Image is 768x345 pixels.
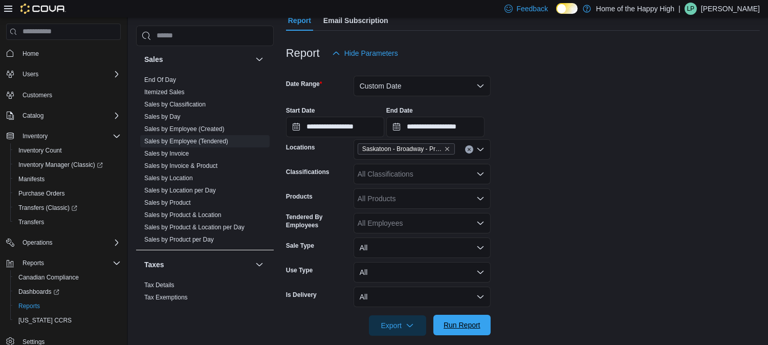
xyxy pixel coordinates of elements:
[701,3,760,15] p: [PERSON_NAME]
[18,204,77,212] span: Transfers (Classic)
[253,258,266,271] button: Taxes
[2,88,125,102] button: Customers
[2,109,125,123] button: Catalog
[18,68,42,80] button: Users
[476,195,485,203] button: Open list of options
[465,145,473,154] button: Clear input
[323,10,388,31] span: Email Subscription
[144,89,185,96] a: Itemized Sales
[14,286,63,298] a: Dashboards
[144,76,176,84] span: End Of Day
[144,235,214,244] span: Sales by Product per Day
[14,187,121,200] span: Purchase Orders
[678,3,681,15] p: |
[286,213,349,229] label: Tendered By Employees
[286,266,313,274] label: Use Type
[18,146,62,155] span: Inventory Count
[14,144,66,157] a: Inventory Count
[23,112,43,120] span: Catalog
[517,4,548,14] span: Feedback
[14,159,121,171] span: Inventory Manager (Classic)
[18,175,45,183] span: Manifests
[358,143,455,155] span: Saskatoon - Broadway - Prairie Records
[18,89,121,101] span: Customers
[144,113,181,121] span: Sales by Day
[18,47,121,60] span: Home
[144,199,191,207] span: Sales by Product
[10,215,125,229] button: Transfers
[144,224,245,231] a: Sales by Product & Location per Day
[18,48,43,60] a: Home
[144,294,188,301] a: Tax Exemptions
[144,293,188,301] span: Tax Exemptions
[10,158,125,172] a: Inventory Manager (Classic)
[10,313,125,328] button: [US_STATE] CCRS
[286,168,330,176] label: Classifications
[18,302,40,310] span: Reports
[14,300,121,312] span: Reports
[23,91,52,99] span: Customers
[144,150,189,157] a: Sales by Invoice
[136,74,274,250] div: Sales
[144,162,217,169] a: Sales by Invoice & Product
[144,175,193,182] a: Sales by Location
[10,285,125,299] a: Dashboards
[23,70,38,78] span: Users
[14,159,107,171] a: Inventory Manager (Classic)
[286,192,313,201] label: Products
[144,186,216,195] span: Sales by Location per Day
[18,257,121,269] span: Reports
[286,80,322,88] label: Date Range
[14,216,48,228] a: Transfers
[2,235,125,250] button: Operations
[18,316,72,325] span: [US_STATE] CCRS
[369,315,426,336] button: Export
[10,299,125,313] button: Reports
[18,189,65,198] span: Purchase Orders
[18,288,59,296] span: Dashboards
[23,132,48,140] span: Inventory
[328,43,402,63] button: Hide Parameters
[144,125,225,133] a: Sales by Employee (Created)
[286,242,314,250] label: Sale Type
[14,271,83,284] a: Canadian Compliance
[386,106,413,115] label: End Date
[14,202,121,214] span: Transfers (Classic)
[476,219,485,227] button: Open list of options
[144,236,214,243] a: Sales by Product per Day
[136,279,274,308] div: Taxes
[14,271,121,284] span: Canadian Compliance
[685,3,697,15] div: Lulu Perry
[286,291,317,299] label: Is Delivery
[10,143,125,158] button: Inventory Count
[144,211,222,219] a: Sales by Product & Location
[2,256,125,270] button: Reports
[144,138,228,145] a: Sales by Employee (Tendered)
[18,218,44,226] span: Transfers
[144,54,251,64] button: Sales
[375,315,420,336] span: Export
[144,88,185,96] span: Itemized Sales
[10,186,125,201] button: Purchase Orders
[18,68,121,80] span: Users
[286,143,315,152] label: Locations
[144,282,174,289] a: Tax Details
[286,47,320,59] h3: Report
[2,129,125,143] button: Inventory
[18,257,48,269] button: Reports
[354,287,491,307] button: All
[144,54,163,64] h3: Sales
[2,46,125,61] button: Home
[286,117,384,137] input: Press the down key to open a popover containing a calendar.
[144,137,228,145] span: Sales by Employee (Tendered)
[476,170,485,178] button: Open list of options
[18,273,79,282] span: Canadian Compliance
[144,187,216,194] a: Sales by Location per Day
[14,300,44,312] a: Reports
[18,89,56,101] a: Customers
[354,238,491,258] button: All
[344,48,398,58] span: Hide Parameters
[23,50,39,58] span: Home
